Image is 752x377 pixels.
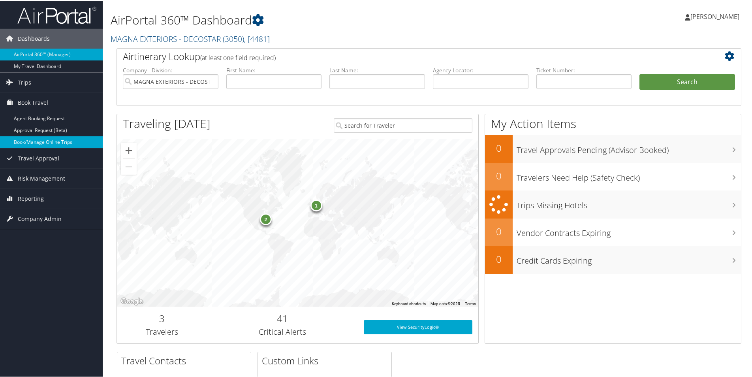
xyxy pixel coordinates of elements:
button: Search [639,74,735,89]
label: Ticket Number: [536,66,632,74]
h3: Credit Cards Expiring [517,251,741,266]
button: Keyboard shortcuts [392,300,426,306]
span: Map data ©2025 [431,301,460,305]
span: Company Admin [18,208,62,228]
h2: 0 [485,168,513,182]
a: View SecurityLogic® [364,319,472,334]
label: First Name: [226,66,322,74]
h2: Travel Contacts [121,353,251,367]
span: [PERSON_NAME] [690,11,739,20]
span: ( 3050 ) [223,33,244,43]
h3: Travelers [123,326,201,337]
a: Open this area in Google Maps (opens a new window) [119,296,145,306]
a: 0Travelers Need Help (Safety Check) [485,162,741,190]
div: 2 [260,213,272,224]
h1: My Action Items [485,115,741,131]
h1: AirPortal 360™ Dashboard [111,11,535,28]
span: (at least one field required) [200,53,276,61]
h2: 0 [485,224,513,238]
h2: 0 [485,252,513,265]
label: Company - Division: [123,66,218,74]
label: Agency Locator: [433,66,528,74]
a: 0Vendor Contracts Expiring [485,218,741,245]
a: Terms (opens in new tab) [465,301,476,305]
h1: Traveling [DATE] [123,115,211,131]
span: Book Travel [18,92,48,112]
a: [PERSON_NAME] [685,4,747,28]
span: Risk Management [18,168,65,188]
input: Search for Traveler [334,117,472,132]
span: Reporting [18,188,44,208]
span: , [ 4481 ] [244,33,270,43]
a: Trips Missing Hotels [485,190,741,218]
h2: 41 [213,311,352,324]
h2: 0 [485,141,513,154]
h2: Custom Links [262,353,391,367]
div: 1 [310,199,322,211]
span: Dashboards [18,28,50,48]
button: Zoom in [121,142,137,158]
label: Last Name: [329,66,425,74]
img: airportal-logo.png [17,5,96,24]
a: 0Travel Approvals Pending (Advisor Booked) [485,134,741,162]
img: Google [119,296,145,306]
h3: Travelers Need Help (Safety Check) [517,168,741,183]
h3: Vendor Contracts Expiring [517,223,741,238]
h3: Critical Alerts [213,326,352,337]
h3: Travel Approvals Pending (Advisor Booked) [517,140,741,155]
a: MAGNA EXTERIORS - DECOSTAR [111,33,270,43]
a: 0Credit Cards Expiring [485,245,741,273]
h2: 3 [123,311,201,324]
h3: Trips Missing Hotels [517,195,741,210]
span: Travel Approval [18,148,59,168]
h2: Airtinerary Lookup [123,49,683,62]
button: Zoom out [121,158,137,174]
span: Trips [18,72,31,92]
